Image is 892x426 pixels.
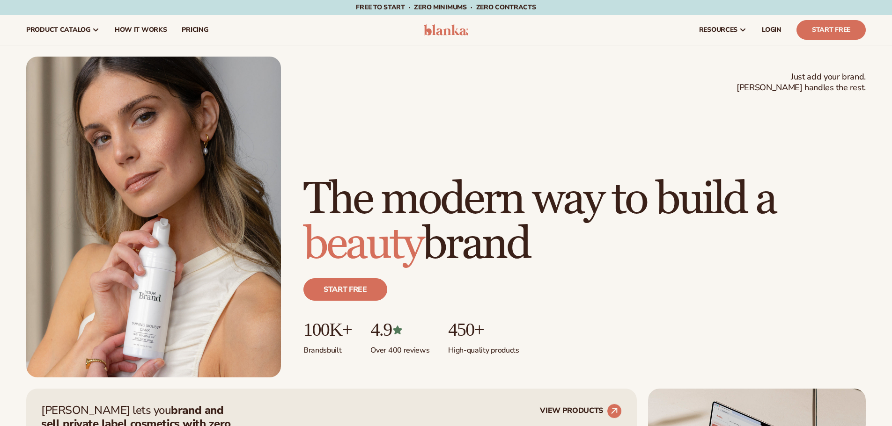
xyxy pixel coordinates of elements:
[174,15,215,45] a: pricing
[107,15,175,45] a: How It Works
[540,404,622,419] a: VIEW PRODUCTS
[448,319,519,340] p: 450+
[303,340,352,355] p: Brands built
[737,72,866,94] span: Just add your brand. [PERSON_NAME] handles the rest.
[303,319,352,340] p: 100K+
[303,217,422,272] span: beauty
[115,26,167,34] span: How It Works
[692,15,754,45] a: resources
[370,319,429,340] p: 4.9
[182,26,208,34] span: pricing
[303,177,866,267] h1: The modern way to build a brand
[19,15,107,45] a: product catalog
[424,24,468,36] img: logo
[762,26,781,34] span: LOGIN
[754,15,789,45] a: LOGIN
[699,26,737,34] span: resources
[26,26,90,34] span: product catalog
[448,340,519,355] p: High-quality products
[370,340,429,355] p: Over 400 reviews
[356,3,536,12] span: Free to start · ZERO minimums · ZERO contracts
[26,57,281,377] img: Female holding tanning mousse.
[303,278,387,301] a: Start free
[796,20,866,40] a: Start Free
